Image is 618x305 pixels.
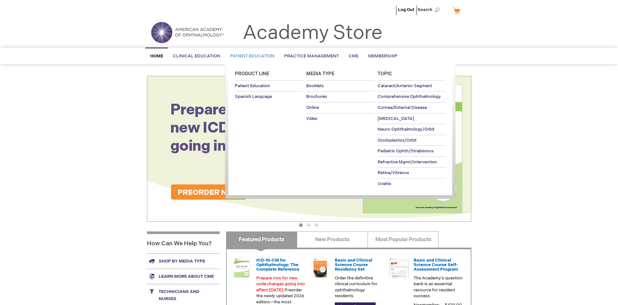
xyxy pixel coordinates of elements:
[235,83,270,88] span: Patient Education
[378,94,441,99] span: Comprehensive Ophthalmology
[378,138,417,143] span: Oculoplastics/Orbit
[147,231,220,253] h1: How Can We Help You?
[306,83,324,88] span: Booklets
[147,253,220,269] a: Shop by media type
[226,231,297,248] a: Featured Products
[232,258,251,277] img: 0120008u_42.png
[349,53,358,59] span: CME
[378,170,409,175] span: Retina/Vitreous
[256,258,299,272] a: ICD-10-CM for Ophthalmology: The Complete Reference
[335,275,384,299] p: Order the definitive clinical curriculum for ophthalmology residents.
[378,181,391,186] span: Uveitis
[307,223,310,227] button: 2 of 3
[418,3,442,16] span: Search
[378,127,434,132] span: Neuro-Ophthalmology/Orbit
[256,276,305,293] font: Prepare now for new code changes going into effect [DATE].
[306,116,318,121] span: Video
[284,53,339,59] span: Practice Management
[315,223,318,227] button: 3 of 3
[389,258,409,277] img: bcscself_20.jpg
[150,53,163,59] span: Home
[306,94,327,99] span: Brochures
[335,258,372,272] a: Basic and Clinical Science Course Residency Set
[368,53,397,59] span: Membership
[147,269,220,284] a: Learn more about CME
[378,159,437,165] span: Refractive Mgmt/Intervention
[414,258,458,272] a: Basic and Clinical Science Course Self-Assessment Program
[306,71,334,76] span: Media Type
[378,71,392,76] span: Topic
[378,83,432,88] span: Cataract/Anterior Segment
[378,116,414,121] span: [MEDICAL_DATA]
[368,231,439,248] a: Most Popular Products
[230,53,274,59] span: Patient Education
[378,148,434,154] span: Pediatric Ophth/Strabismus
[235,71,269,76] span: Product Line
[243,21,382,45] a: Academy Store
[414,275,463,299] p: The Academy's question bank is an essential resource for resident success.
[235,94,272,99] span: Spanish Language
[310,258,330,277] img: 02850963u_47.png
[297,231,368,248] a: New Products
[173,53,220,59] span: Clinical Education
[299,223,303,227] button: 1 of 3
[306,105,319,110] span: Online
[378,105,427,110] span: Cornea/External Disease
[398,7,414,12] a: Log Out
